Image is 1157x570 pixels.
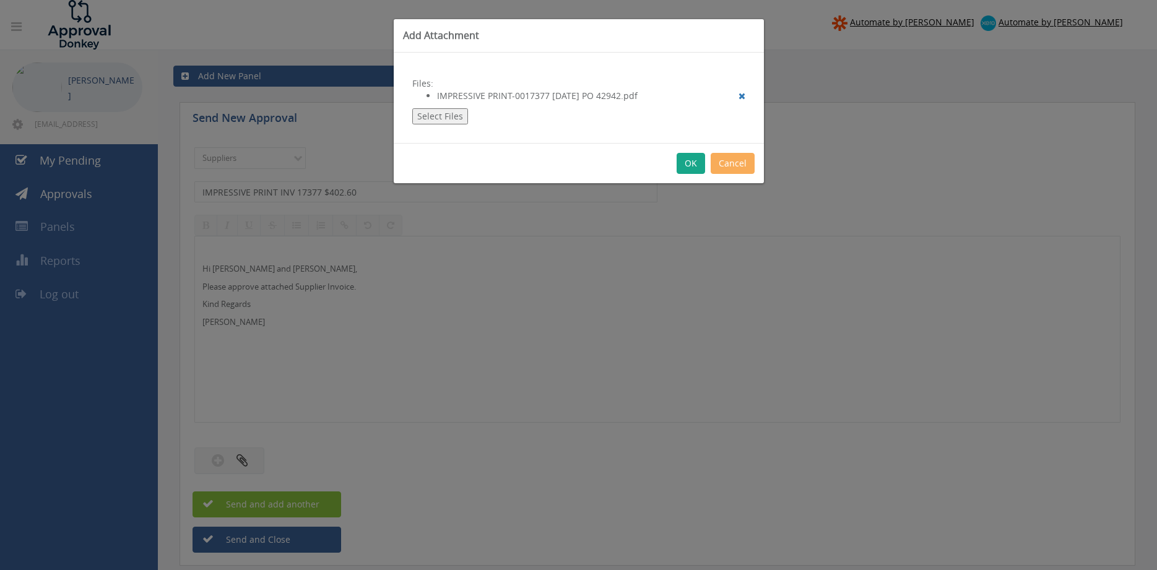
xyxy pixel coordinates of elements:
button: OK [677,153,705,174]
li: IMPRESSIVE PRINT-0017377 [DATE] PO 42942.pdf [437,90,745,102]
button: Select Files [412,108,468,124]
button: Cancel [711,153,755,174]
h3: Add Attachment [403,28,755,43]
div: Files: [394,53,764,143]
